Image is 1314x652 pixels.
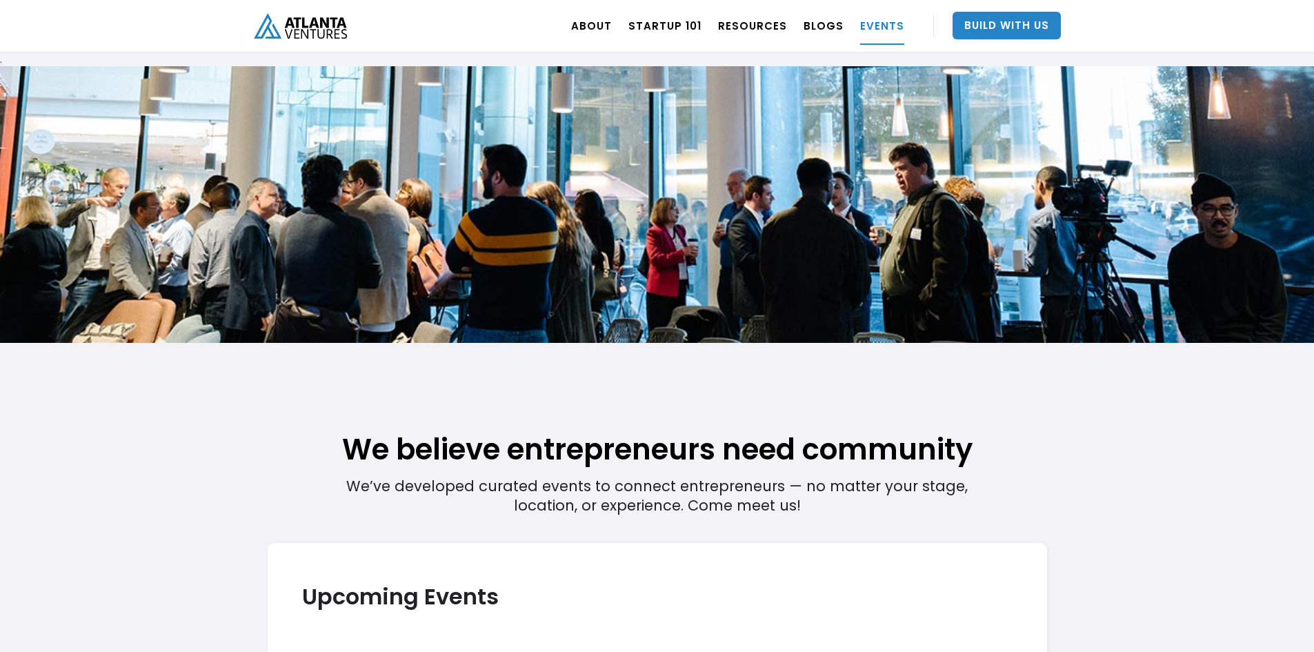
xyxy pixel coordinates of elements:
a: RESOURCES [718,6,787,45]
a: EVENTS [860,6,904,45]
a: BLOGS [804,6,844,45]
div: We’ve developed curated events to connect entrepreneurs — no matter your stage, location, or expe... [346,360,969,515]
a: Build With Us [953,12,1061,39]
a: ABOUT [571,6,612,45]
a: Startup 101 [628,6,701,45]
h1: We believe entrepreneurs need community [268,361,1047,469]
h2: Upcoming Events [302,584,1013,609]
